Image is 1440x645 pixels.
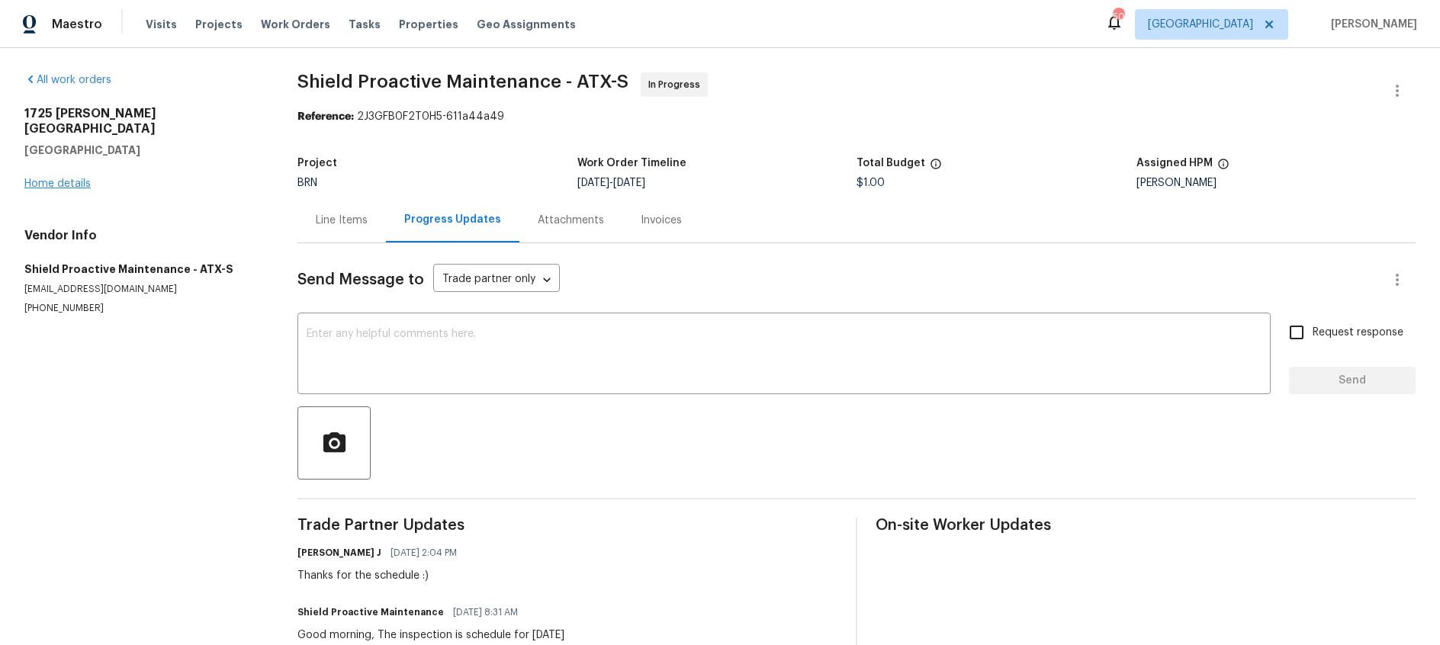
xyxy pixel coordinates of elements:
span: The hpm assigned to this work order. [1217,158,1229,178]
b: Reference: [297,111,354,122]
h5: [GEOGRAPHIC_DATA] [24,143,261,158]
span: Work Orders [261,17,330,32]
span: [DATE] [577,178,609,188]
span: Projects [195,17,243,32]
div: Invoices [641,213,682,228]
div: Line Items [316,213,368,228]
h5: Assigned HPM [1136,158,1213,168]
span: In Progress [648,77,706,92]
span: Maestro [52,17,102,32]
h6: Shield Proactive Maintenance [297,605,444,620]
span: Request response [1313,325,1403,341]
span: [GEOGRAPHIC_DATA] [1148,17,1253,32]
a: All work orders [24,75,111,85]
span: On-site Worker Updates [876,518,1416,533]
div: Attachments [538,213,604,228]
h5: Project [297,158,337,168]
h6: [PERSON_NAME] J [297,545,381,560]
div: Progress Updates [404,212,501,227]
span: Tasks [349,19,381,30]
span: The total cost of line items that have been proposed by Opendoor. This sum includes line items th... [930,158,942,178]
h5: Shield Proactive Maintenance - ATX-S [24,262,261,277]
div: [PERSON_NAME] [1136,178,1416,188]
span: Properties [399,17,458,32]
span: [DATE] 8:31 AM [453,605,518,620]
span: [DATE] 2:04 PM [391,545,457,560]
div: Trade partner only [433,268,560,293]
div: Thanks for the schedule :) [297,568,466,583]
p: [PHONE_NUMBER] [24,302,261,315]
span: $1.00 [857,178,885,188]
h2: 1725 [PERSON_NAME][GEOGRAPHIC_DATA] [24,106,261,136]
span: Trade Partner Updates [297,518,837,533]
div: Good morning, The inspection is schedule for [DATE] [297,627,564,643]
span: Shield Proactive Maintenance - ATX-S [297,72,628,91]
span: Geo Assignments [477,17,576,32]
p: [EMAIL_ADDRESS][DOMAIN_NAME] [24,283,261,296]
h4: Vendor Info [24,228,261,243]
span: Visits [146,17,177,32]
span: Send Message to [297,272,424,287]
div: 50 [1113,9,1123,24]
span: BRN [297,178,317,188]
div: 2J3GFB0F2T0H5-611a44a49 [297,109,1416,124]
span: - [577,178,645,188]
h5: Work Order Timeline [577,158,686,168]
h5: Total Budget [857,158,925,168]
a: Home details [24,178,91,189]
span: [PERSON_NAME] [1325,17,1417,32]
span: [DATE] [613,178,645,188]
